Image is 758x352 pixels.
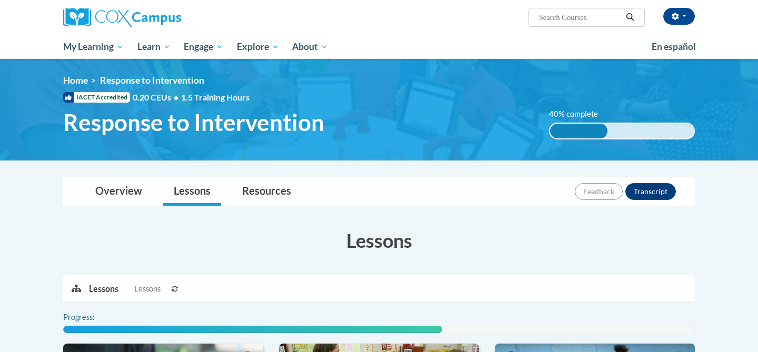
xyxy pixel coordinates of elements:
a: My Learning [56,35,131,59]
div: 40% complete [550,124,607,138]
a: Resources [232,178,302,206]
a: About [286,35,335,59]
span: About [292,41,328,53]
p: Lessons [89,283,118,295]
a: Lessons [163,178,221,206]
span: Response to Intervention [63,108,324,136]
span: IACET Accredited [63,92,130,103]
span: 1.5 Training Hours [181,92,250,102]
span: • [174,92,178,102]
span: En español [652,41,696,52]
a: En español [645,36,703,58]
label: Progress: [63,311,124,323]
div: Main menu [47,35,711,59]
a: Cox Campus [63,8,263,27]
span: Lessons [134,283,161,295]
button: Account Settings [663,8,695,25]
span: Explore [237,41,279,53]
a: Overview [85,178,153,206]
span: Response to Intervention [100,75,204,86]
button: Transcript [625,183,676,200]
input: Search Courses [538,11,622,24]
label: 40% complete [549,108,610,120]
a: Engage [177,35,230,59]
button: Search [622,11,638,24]
img: Cox Campus [63,8,181,27]
button: Feedback [575,183,623,200]
span: 0.20 CEUs [133,92,181,103]
a: Explore [230,35,286,59]
span: My Learning [63,41,124,53]
span: Engage [184,41,223,53]
a: Home [63,75,88,86]
span: Learn [137,41,171,53]
a: Learn [131,35,177,59]
h3: Lessons [63,227,695,254]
